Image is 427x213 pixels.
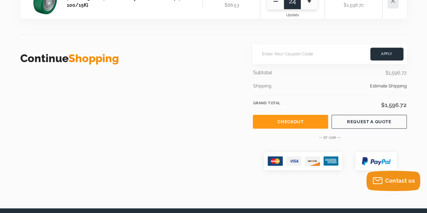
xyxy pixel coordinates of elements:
[224,2,239,8] span: $66.53
[385,70,407,76] span: $1,596.72
[331,115,407,129] a: REQUEST A QUOTE
[253,82,407,90] div: Shipping
[385,178,415,184] span: Contact us
[253,69,354,77] div: Subtotal
[349,145,403,178] img: group-2120.png
[253,100,354,106] div: Grand Total
[69,52,119,64] span: Shopping
[381,102,407,108] span: $1,596.72
[253,134,407,141] p: -- or use --
[257,145,349,178] img: group-2119.png
[366,171,420,191] button: Contact us
[370,82,407,90] span: Estimate Shipping
[286,13,299,17] span: Update
[20,52,119,64] a: ContinueShopping
[343,2,363,8] span: $1,596.72
[253,115,328,129] a: Checkout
